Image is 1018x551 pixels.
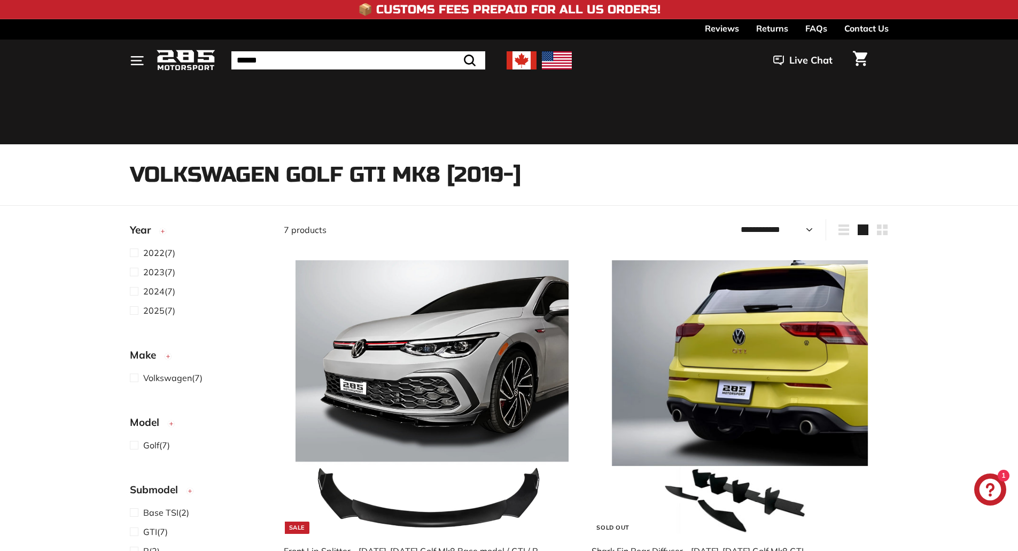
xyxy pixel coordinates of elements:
span: Make [130,347,164,363]
span: GTI [143,526,157,537]
h1: Volkswagen Golf GTI Mk8 [2019-] [130,163,889,187]
span: Live Chat [789,53,833,67]
span: (7) [143,439,170,452]
button: Year [130,219,267,246]
span: 2022 [143,247,165,258]
a: Cart [846,42,874,79]
button: Live Chat [759,47,846,74]
span: Volkswagen [143,372,192,383]
span: Golf [143,440,159,451]
h4: 📦 Customs Fees Prepaid for All US Orders! [358,3,660,16]
span: (7) [143,246,175,259]
span: 2024 [143,286,165,297]
button: Submodel [130,479,267,506]
span: Year [130,222,159,238]
input: Search [231,51,485,69]
span: (7) [143,266,175,278]
span: (7) [143,304,175,317]
span: (7) [143,285,175,298]
span: Model [130,415,167,430]
span: Base TSI [143,507,178,518]
span: (7) [143,525,168,538]
span: (7) [143,371,203,384]
div: 7 products [284,223,586,236]
img: Logo_285_Motorsport_areodynamics_components [157,48,215,73]
a: Returns [756,19,788,37]
div: Sold Out [592,522,633,534]
inbox-online-store-chat: Shopify online store chat [971,474,1009,508]
button: Make [130,344,267,371]
span: 2025 [143,305,165,316]
div: Sale [285,522,309,534]
a: FAQs [805,19,827,37]
span: (2) [143,506,189,519]
span: Submodel [130,482,186,498]
a: Contact Us [844,19,889,37]
a: Reviews [705,19,739,37]
span: 2023 [143,267,165,277]
button: Model [130,412,267,438]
